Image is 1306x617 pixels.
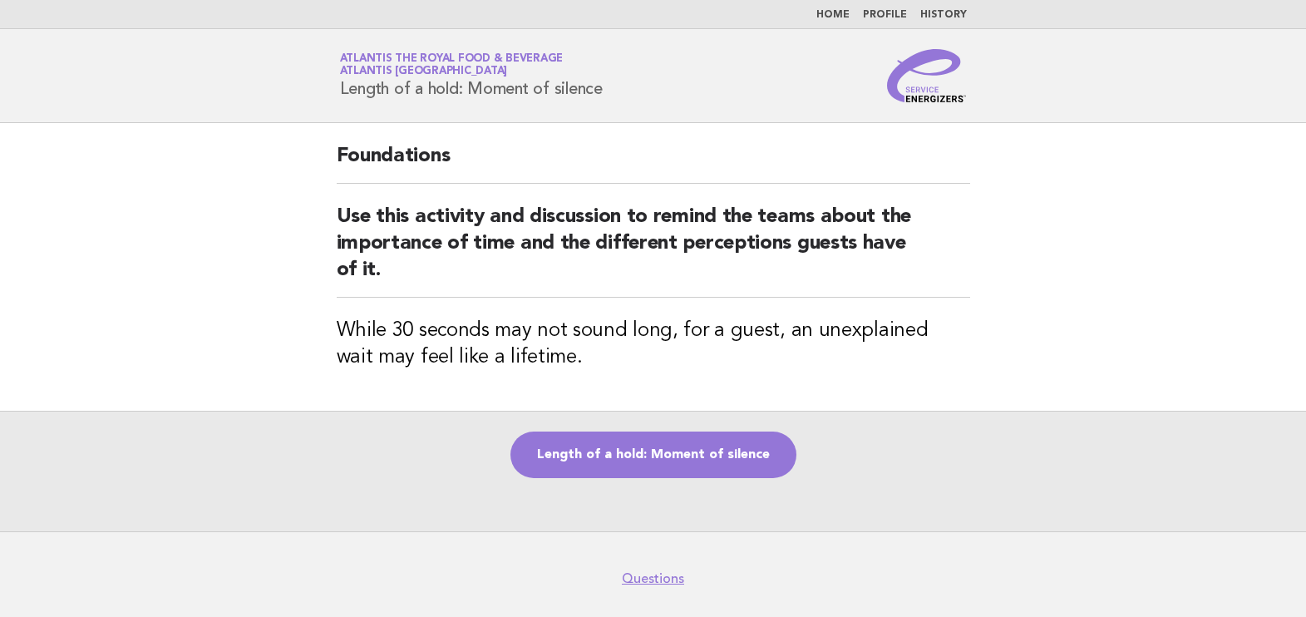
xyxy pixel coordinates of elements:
a: Atlantis the Royal Food & BeverageAtlantis [GEOGRAPHIC_DATA] [340,53,564,77]
a: History [920,10,967,20]
a: Questions [622,570,684,587]
a: Home [816,10,850,20]
h1: Length of a hold: Moment of silence [340,54,603,97]
h3: While 30 seconds may not sound long, for a guest, an unexplained wait may feel like a lifetime. [337,318,970,371]
h2: Use this activity and discussion to remind the teams about the importance of time and the differe... [337,204,970,298]
span: Atlantis [GEOGRAPHIC_DATA] [340,67,508,77]
img: Service Energizers [887,49,967,102]
a: Profile [863,10,907,20]
h2: Foundations [337,143,970,184]
a: Length of a hold: Moment of silence [510,432,796,478]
